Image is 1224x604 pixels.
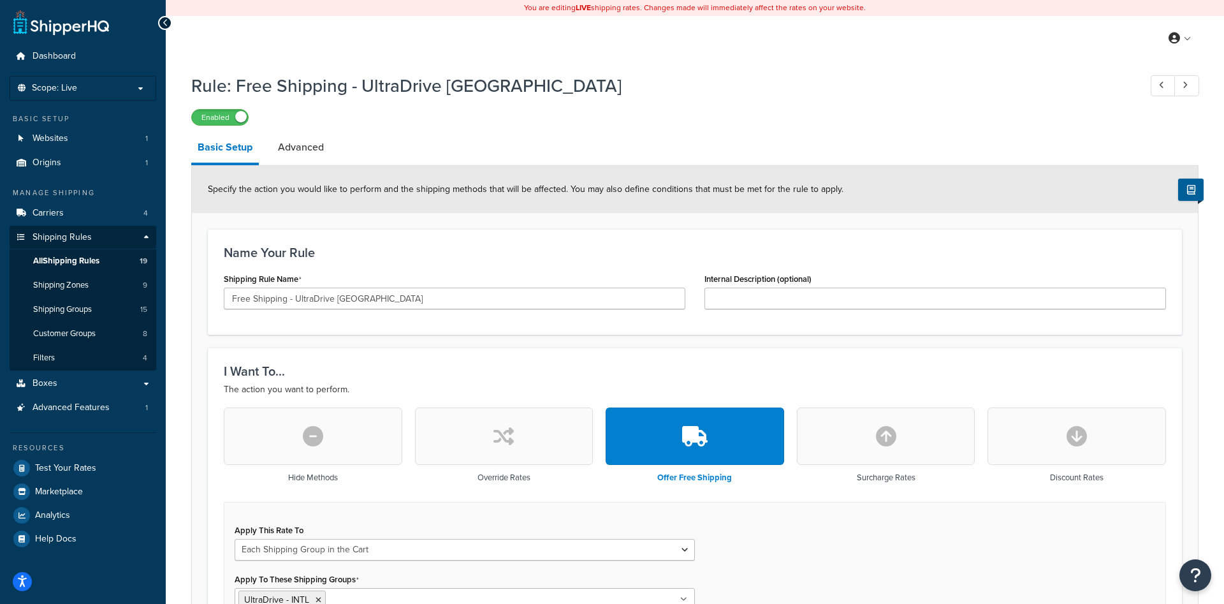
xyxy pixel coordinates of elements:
span: 8 [143,328,147,339]
a: Origins1 [10,151,156,175]
a: Websites1 [10,127,156,151]
h3: Hide Methods [288,473,338,482]
div: Manage Shipping [10,188,156,198]
button: Open Resource Center [1179,559,1211,591]
a: AllShipping Rules19 [10,249,156,273]
span: 9 [143,280,147,291]
p: The action you want to perform. [224,382,1166,397]
li: Shipping Groups [10,298,156,321]
span: 4 [143,353,147,364]
li: Shipping Zones [10,274,156,297]
span: 15 [140,304,147,315]
a: Boxes [10,372,156,395]
a: Filters4 [10,346,156,370]
li: Carriers [10,202,156,225]
span: Help Docs [35,534,76,545]
li: Origins [10,151,156,175]
span: Marketplace [35,487,83,497]
div: Basic Setup [10,114,156,124]
span: Test Your Rates [35,463,96,474]
span: 1 [145,158,148,168]
span: Scope: Live [32,83,77,94]
span: 1 [145,402,148,413]
span: 4 [143,208,148,219]
li: Shipping Rules [10,226,156,371]
a: Basic Setup [191,132,259,165]
h3: Name Your Rule [224,246,1166,260]
h3: I Want To... [224,364,1166,378]
a: Advanced Features1 [10,396,156,420]
span: 19 [140,256,147,267]
label: Apply To These Shipping Groups [235,575,359,585]
span: Dashboard [33,51,76,62]
label: Internal Description (optional) [704,274,812,284]
b: LIVE [576,2,591,13]
a: Customer Groups8 [10,322,156,346]
span: Filters [33,353,55,364]
a: Next Record [1174,75,1199,96]
span: 1 [145,133,148,144]
span: Customer Groups [33,328,96,339]
a: Dashboard [10,45,156,68]
li: Websites [10,127,156,151]
a: Carriers4 [10,202,156,225]
a: Shipping Rules [10,226,156,249]
span: Carriers [33,208,64,219]
a: Shipping Groups15 [10,298,156,321]
label: Shipping Rule Name [224,274,302,284]
h1: Rule: Free Shipping - UltraDrive [GEOGRAPHIC_DATA] [191,73,1127,98]
span: All Shipping Rules [33,256,99,267]
span: Origins [33,158,61,168]
button: Show Help Docs [1178,179,1204,201]
h3: Surcharge Rates [857,473,915,482]
a: Help Docs [10,527,156,550]
span: Analytics [35,510,70,521]
a: Shipping Zones9 [10,274,156,297]
h3: Offer Free Shipping [657,473,732,482]
span: Advanced Features [33,402,110,413]
a: Analytics [10,504,156,527]
span: Shipping Groups [33,304,92,315]
label: Enabled [192,110,248,125]
a: Marketplace [10,480,156,503]
span: Boxes [33,378,57,389]
span: Shipping Zones [33,280,89,291]
span: Specify the action you would like to perform and the shipping methods that will be affected. You ... [208,182,843,196]
a: Test Your Rates [10,457,156,480]
a: Previous Record [1151,75,1176,96]
h3: Override Rates [477,473,530,482]
span: Shipping Rules [33,232,92,243]
li: Customer Groups [10,322,156,346]
span: Websites [33,133,68,144]
li: Filters [10,346,156,370]
div: Resources [10,443,156,453]
li: Advanced Features [10,396,156,420]
h3: Discount Rates [1050,473,1104,482]
label: Apply This Rate To [235,526,303,535]
a: Advanced [272,132,330,163]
